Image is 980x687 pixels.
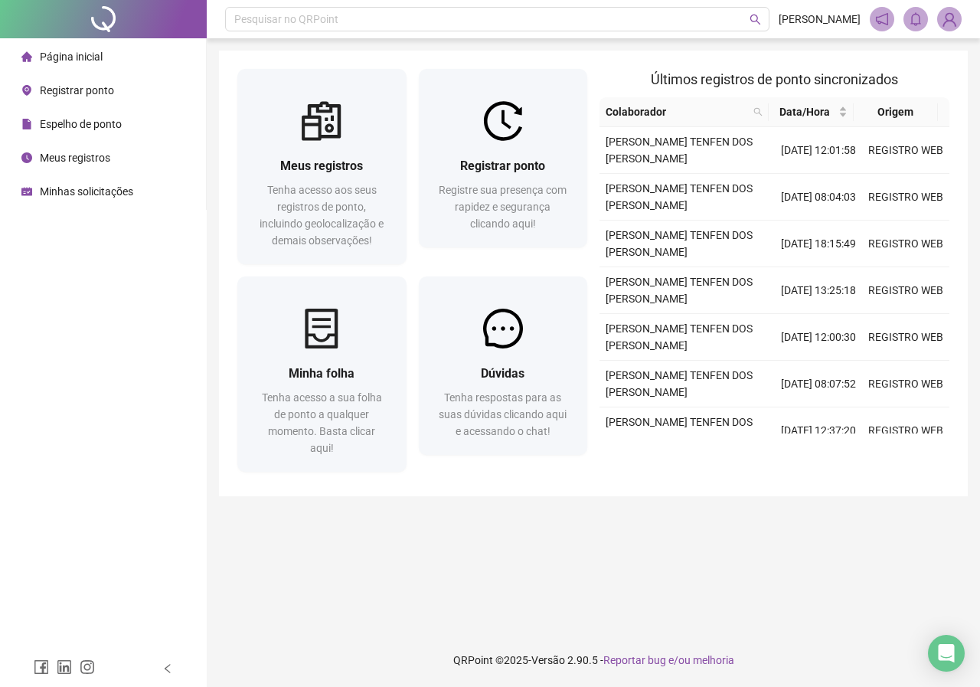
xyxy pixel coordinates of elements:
span: bell [909,12,923,26]
a: Meus registrosTenha acesso aos seus registros de ponto, incluindo geolocalização e demais observa... [237,69,407,264]
a: DúvidasTenha respostas para as suas dúvidas clicando aqui e acessando o chat! [419,276,588,455]
td: REGISTRO WEB [862,361,949,407]
span: search [750,100,766,123]
td: [DATE] 13:25:18 [775,267,862,314]
span: Registrar ponto [460,159,545,173]
span: Meus registros [40,152,110,164]
footer: QRPoint © 2025 - 2.90.5 - [207,633,980,687]
td: REGISTRO WEB [862,314,949,361]
span: Registre sua presença com rapidez e segurança clicando aqui! [439,184,567,230]
th: Origem [854,97,939,127]
span: file [21,119,32,129]
span: Últimos registros de ponto sincronizados [651,71,898,87]
th: Data/Hora [769,97,854,127]
span: linkedin [57,659,72,675]
span: [PERSON_NAME] [779,11,861,28]
td: REGISTRO WEB [862,174,949,221]
span: [PERSON_NAME] TENFEN DOS [PERSON_NAME] [606,416,753,445]
span: Dúvidas [481,366,524,381]
span: Data/Hora [775,103,835,120]
div: Open Intercom Messenger [928,635,965,672]
span: Tenha acesso a sua folha de ponto a qualquer momento. Basta clicar aqui! [262,391,382,454]
span: search [750,14,761,25]
span: Tenha acesso aos seus registros de ponto, incluindo geolocalização e demais observações! [260,184,384,247]
img: 89981 [938,8,961,31]
span: Página inicial [40,51,103,63]
td: [DATE] 08:04:03 [775,174,862,221]
td: [DATE] 18:15:49 [775,221,862,267]
a: Minha folhaTenha acesso a sua folha de ponto a qualquer momento. Basta clicar aqui! [237,276,407,472]
td: REGISTRO WEB [862,221,949,267]
td: REGISTRO WEB [862,267,949,314]
span: facebook [34,659,49,675]
span: Versão [531,654,565,666]
span: Registrar ponto [40,84,114,97]
span: Meus registros [280,159,363,173]
span: Minha folha [289,366,354,381]
span: home [21,51,32,62]
td: [DATE] 12:00:30 [775,314,862,361]
td: [DATE] 12:01:58 [775,127,862,174]
span: instagram [80,659,95,675]
span: schedule [21,186,32,197]
span: left [162,663,173,674]
td: REGISTRO WEB [862,127,949,174]
span: Minhas solicitações [40,185,133,198]
td: [DATE] 08:07:52 [775,361,862,407]
span: [PERSON_NAME] TENFEN DOS [PERSON_NAME] [606,229,753,258]
span: [PERSON_NAME] TENFEN DOS [PERSON_NAME] [606,369,753,398]
span: [PERSON_NAME] TENFEN DOS [PERSON_NAME] [606,276,753,305]
td: [DATE] 12:37:20 [775,407,862,454]
span: Espelho de ponto [40,118,122,130]
span: notification [875,12,889,26]
td: REGISTRO WEB [862,407,949,454]
span: search [753,107,763,116]
span: environment [21,85,32,96]
span: Tenha respostas para as suas dúvidas clicando aqui e acessando o chat! [439,391,567,437]
span: [PERSON_NAME] TENFEN DOS [PERSON_NAME] [606,136,753,165]
span: clock-circle [21,152,32,163]
a: Registrar pontoRegistre sua presença com rapidez e segurança clicando aqui! [419,69,588,247]
span: Reportar bug e/ou melhoria [603,654,734,666]
span: [PERSON_NAME] TENFEN DOS [PERSON_NAME] [606,322,753,352]
span: Colaborador [606,103,747,120]
span: [PERSON_NAME] TENFEN DOS [PERSON_NAME] [606,182,753,211]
